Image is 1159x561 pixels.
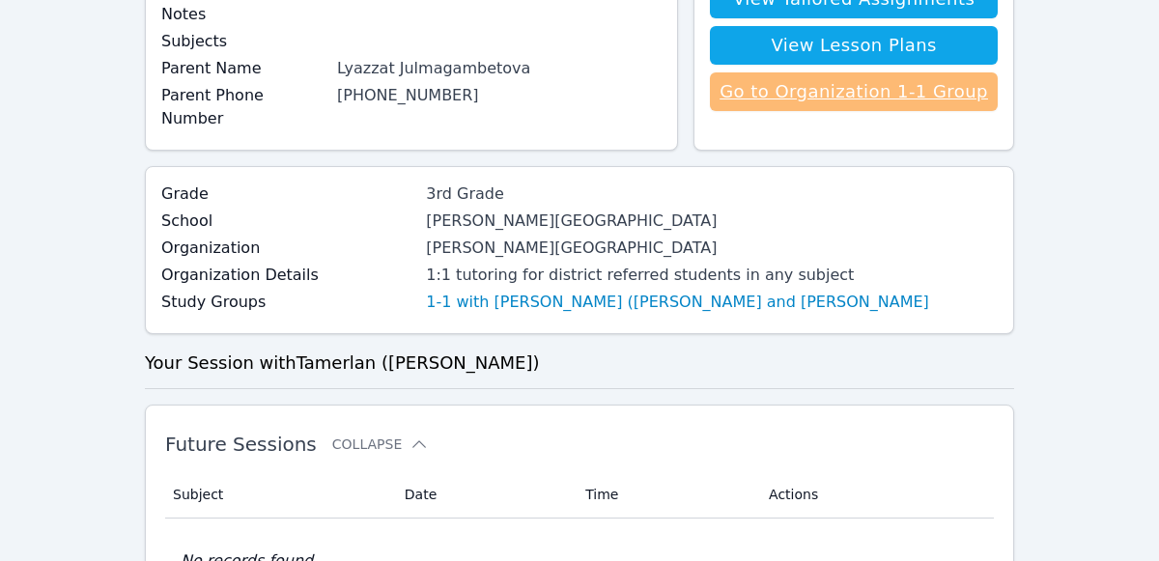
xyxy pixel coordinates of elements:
th: Actions [757,471,994,519]
label: Notes [161,3,325,26]
div: Lyazzat Julmagambetova [337,57,662,80]
th: Subject [165,471,393,519]
h3: Your Session with Tamerlan ([PERSON_NAME]) [145,350,1014,377]
label: Subjects [161,30,325,53]
label: Grade [161,182,414,206]
a: 1-1 with [PERSON_NAME] ([PERSON_NAME] and [PERSON_NAME] [426,291,929,314]
label: Parent Name [161,57,325,80]
span: Future Sessions [165,433,317,456]
label: Study Groups [161,291,414,314]
th: Date [393,471,574,519]
a: Go to Organization 1-1 Group [710,72,998,111]
label: School [161,210,414,233]
div: 3rd Grade [426,182,929,206]
div: [PERSON_NAME][GEOGRAPHIC_DATA] [426,237,929,260]
div: [PERSON_NAME][GEOGRAPHIC_DATA] [426,210,929,233]
label: Organization [161,237,414,260]
button: Collapse [332,435,429,454]
a: View Lesson Plans [710,26,998,65]
label: Organization Details [161,264,414,287]
label: Parent Phone Number [161,84,325,130]
th: Time [574,471,757,519]
div: 1:1 tutoring for district referred students in any subject [426,264,929,287]
a: [PHONE_NUMBER] [337,86,479,104]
